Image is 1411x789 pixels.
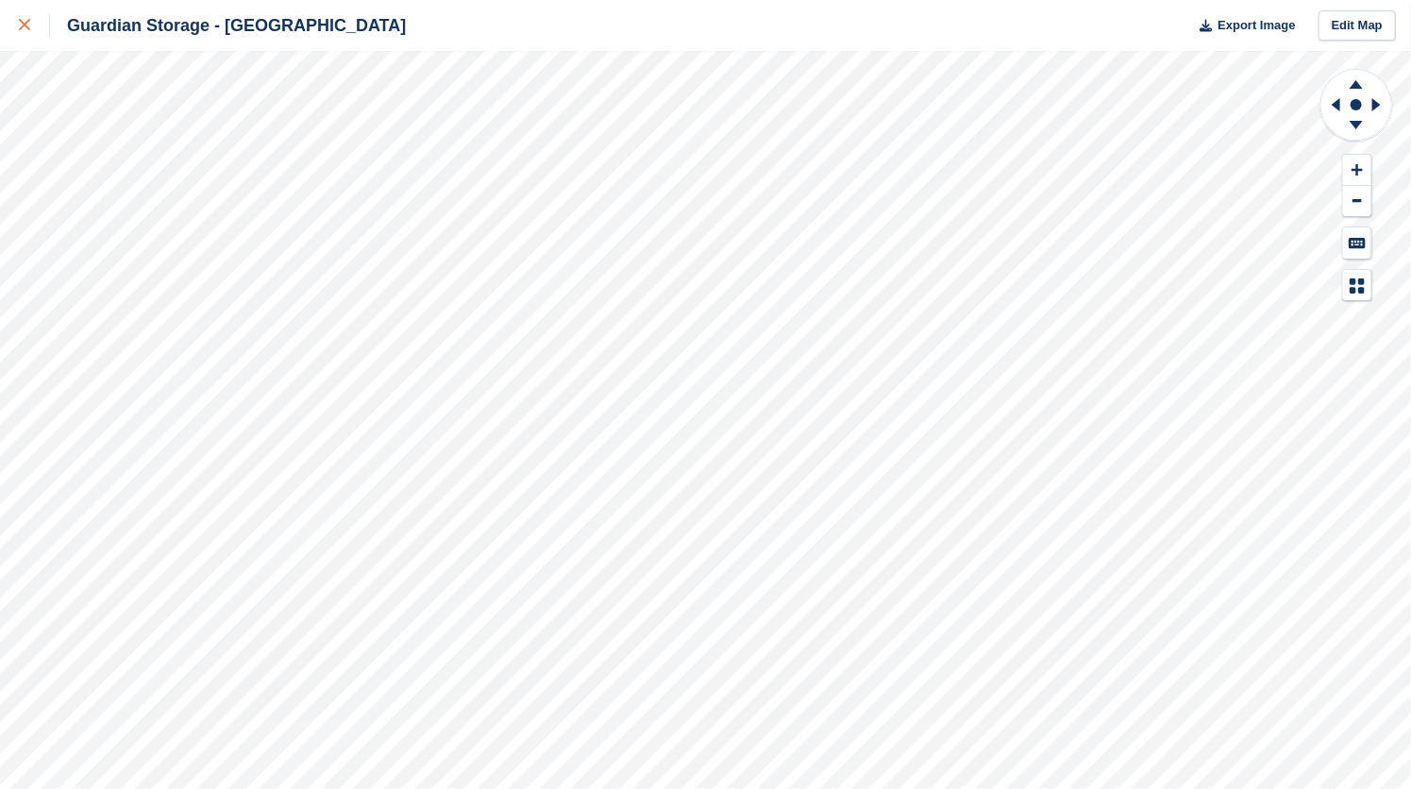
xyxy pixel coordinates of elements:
a: Edit Map [1319,10,1396,42]
button: Zoom In [1343,155,1371,186]
button: Map Legend [1343,270,1371,301]
button: Keyboard Shortcuts [1343,227,1371,259]
button: Zoom Out [1343,186,1371,217]
div: Guardian Storage - [GEOGRAPHIC_DATA] [50,14,406,37]
button: Export Image [1188,10,1296,42]
span: Export Image [1218,16,1295,35]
